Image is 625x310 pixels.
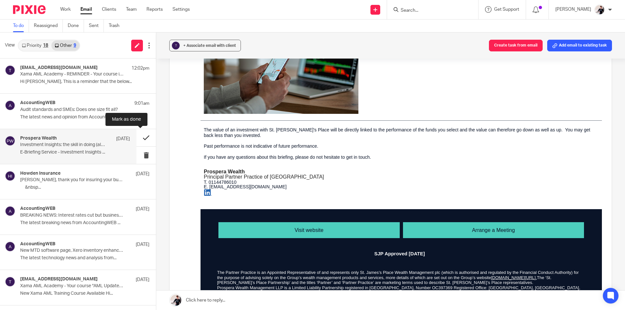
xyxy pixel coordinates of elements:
[13,5,46,14] img: Pixie
[116,136,130,142] p: [DATE]
[5,136,15,146] img: svg%3E
[51,40,79,51] a: Other9
[20,241,55,247] h4: AccountingWEB
[168,280,190,286] a: Read More
[20,65,98,71] h4: [EMAIL_ADDRESS][DOMAIN_NAME]
[20,220,149,226] p: The latest breaking news from AccountingWEB ‌...
[172,42,180,49] div: ?
[5,171,15,181] img: svg%3E
[5,206,15,216] img: svg%3E
[20,255,149,261] p: The latest technology news and analysis from...
[5,42,15,49] span: View
[173,6,190,13] a: Settings
[19,40,51,51] a: Priority18
[183,44,236,47] span: + Associate email with client
[7,7,54,33] img: Logo_910519U_Navy_Desktop.png
[20,248,124,253] p: New MTD software page, Xero inventory enhancements, FreeAgent CIS
[3,47,197,57] span: Investing - the skill in doing (almost) nothing
[20,142,108,148] p: Investment Insights: the skill in doing (almost) nothing
[494,7,519,12] span: Get Support
[3,216,100,223] span: You may also be interested in...
[547,40,612,51] button: Add email to existing task
[68,20,84,32] a: Done
[109,20,124,32] a: Trash
[43,43,48,48] div: 18
[168,241,306,246] span: Red caps, price traps: the US concentration conundrum
[102,6,116,13] a: Clients
[134,100,149,107] p: 9:01am
[16,194,48,200] a: Read article >>
[20,185,149,190] p: ‌ ‌ ‌ ‌ ‌ ‌&nbsp...
[13,20,29,32] a: To do
[20,206,55,211] h4: AccountingWEB
[20,79,149,85] p: Hi [PERSON_NAME], This is a reminder that the below...
[3,170,386,181] span: As humans, we’re biologically wired to react when we observe change. Yet when it comes to investi...
[169,40,241,51] button: ? + Associate email with client
[20,72,124,77] p: Xama AML Academy - REMINDER - Your course is now available
[5,276,15,287] img: svg%3E
[20,291,149,296] p: New Xama AML Training Course Available Hi...
[136,171,149,177] p: [DATE]
[20,276,98,282] h4: [EMAIL_ADDRESS][DOMAIN_NAME]
[146,6,163,13] a: Reports
[74,43,76,48] div: 9
[136,241,149,248] p: [DATE]
[20,283,124,289] p: Xama AML Academy - Your course "AML Update - ACSP edition" is now available
[20,213,124,218] p: BREAKING NEWS: Interest rates cut but businesses remain cautious
[3,158,62,163] span: Dear [PERSON_NAME],
[126,6,137,13] a: Team
[136,276,149,283] p: [DATE]
[5,65,15,75] img: svg%3E
[20,150,130,155] p: E-Briefing Service - Investment Insights ...
[20,107,124,113] p: Audit standards and SMEs: Does one size fit all?
[20,100,55,106] h4: AccountingWEB
[20,177,124,183] p: [PERSON_NAME], thank you for insuring your business with [PERSON_NAME]
[80,6,92,13] a: Email
[5,100,15,111] img: svg%3E
[20,115,149,120] p: The latest news and opinion from AccountingWEB ...
[132,65,149,72] p: 12:02pm
[5,241,15,252] img: svg%3E
[489,40,543,51] button: Create task from email
[168,253,394,286] span: What is happening with US politics? What will the volatility mean for my investments and US holdi...
[400,8,459,14] input: Search
[20,136,57,141] h4: Prospera Wealth
[89,20,104,32] a: Sent
[60,6,71,13] a: Work
[555,6,591,13] p: [PERSON_NAME]
[136,206,149,212] p: [DATE]
[34,20,63,32] a: Reassigned
[20,171,61,176] h4: Howden Insurance
[594,5,605,15] img: AV307615.jpg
